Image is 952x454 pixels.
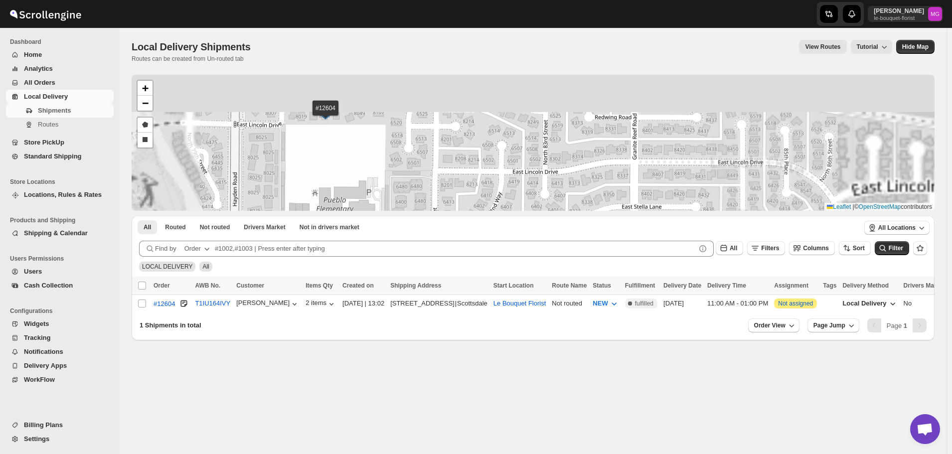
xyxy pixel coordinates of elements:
span: Delivery Time [707,282,746,289]
span: Local Delivery [842,300,886,307]
nav: Pagination [867,318,927,332]
div: 11:00 AM - 01:00 PM [707,299,768,308]
span: Melody Gluth [928,7,942,21]
span: Created on [342,282,374,289]
span: Shipments [38,107,71,114]
button: Users [6,265,114,279]
button: Notifications [6,345,114,359]
span: Tags [823,282,836,289]
span: Billing Plans [24,421,63,429]
button: Columns [789,241,834,255]
button: Le Bouquet Florist [493,300,546,307]
button: All Locations [864,221,930,235]
button: Billing Plans [6,418,114,432]
button: Settings [6,432,114,446]
span: Notifications [24,348,63,355]
span: Routed [165,223,185,231]
span: Hide Map [902,43,929,51]
div: Order [184,244,201,254]
span: All Locations [878,224,916,232]
button: Shipping & Calendar [6,226,114,240]
div: © contributors [824,203,935,211]
span: Filters [761,245,779,252]
span: All Orders [24,79,55,86]
a: Leaflet [827,203,851,210]
button: Home [6,48,114,62]
div: Scottsdale [457,299,487,308]
span: Local Delivery Shipments [132,41,251,52]
span: Delivery Date [663,282,701,289]
span: Assignment [774,282,808,289]
button: Tutorial [851,40,892,54]
span: Shipping & Calendar [24,229,88,237]
span: Local Delivery [24,93,68,100]
button: User menu [868,6,943,22]
span: | [853,203,854,210]
button: Order View [748,318,799,332]
button: Filter [875,241,909,255]
span: fulfilled [635,300,653,307]
a: Zoom in [138,81,153,96]
button: Delivery Apps [6,359,114,373]
img: Marker [318,109,333,120]
span: Standard Shipping [24,152,82,160]
span: Widgets [24,320,49,327]
button: Analytics [6,62,114,76]
a: Draw a rectangle [138,133,153,148]
button: #12604 [154,299,175,308]
button: Local Delivery [836,296,903,311]
span: Drivers Market [244,223,285,231]
span: + [142,82,149,94]
button: Routed [159,220,191,234]
span: Analytics [24,65,53,72]
button: Filters [747,241,785,255]
p: le-bouquet-florist [874,15,924,21]
button: All [716,241,743,255]
button: Unrouted [194,220,236,234]
span: − [142,97,149,109]
div: [DATE] | 13:02 [342,299,384,308]
button: [PERSON_NAME] [236,299,300,309]
a: Zoom out [138,96,153,111]
span: Find by [155,244,176,254]
a: Draw a polygon [138,118,153,133]
span: All [202,263,209,270]
span: Items Qty [306,282,333,289]
div: Open chat [910,414,940,444]
p: [PERSON_NAME] [874,7,924,15]
span: Not routed [200,223,230,231]
input: #1002,#1003 | Press enter after typing [215,241,696,257]
button: All Orders [6,76,114,90]
div: Not routed [552,299,587,308]
span: Settings [24,435,49,443]
button: Shipments [6,104,114,118]
span: Tutorial [857,43,878,50]
div: [STREET_ADDRESS] [390,299,455,308]
span: Page [887,322,907,329]
span: Routes [38,121,58,128]
button: Locations, Rules & Rates [6,188,114,202]
span: Start Location [493,282,534,289]
span: Status [593,282,611,289]
span: Cash Collection [24,282,73,289]
span: Shipping Address [390,282,441,289]
span: LOCAL DELIVERY [142,263,192,270]
button: Tracking [6,331,114,345]
span: All [730,245,737,252]
span: Dashboard [10,38,115,46]
span: WorkFlow [24,376,55,383]
button: Page Jump [807,318,859,332]
p: Routes can be created from Un-routed tab [132,55,255,63]
span: Locations, Rules & Rates [24,191,102,198]
button: 2 items [306,299,336,309]
button: Un-claimable [294,220,365,234]
button: Cash Collection [6,279,114,293]
span: Order [154,282,170,289]
span: Page Jump [813,321,845,329]
span: Users Permissions [10,255,115,263]
button: All [138,220,157,234]
span: All [144,223,151,231]
span: Filter [889,245,903,252]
